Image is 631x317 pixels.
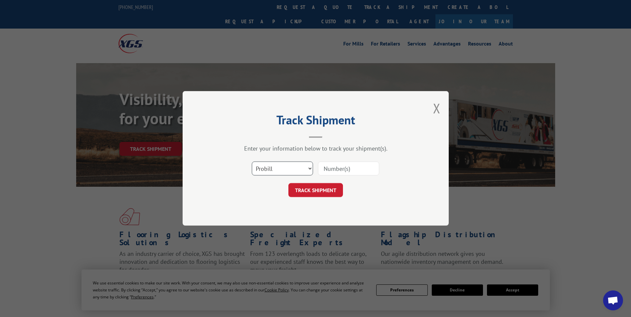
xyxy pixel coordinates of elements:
h2: Track Shipment [216,115,415,128]
div: Open chat [603,290,623,310]
button: TRACK SHIPMENT [288,183,343,197]
input: Number(s) [318,162,379,176]
button: Close modal [433,99,440,117]
div: Enter your information below to track your shipment(s). [216,145,415,153]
